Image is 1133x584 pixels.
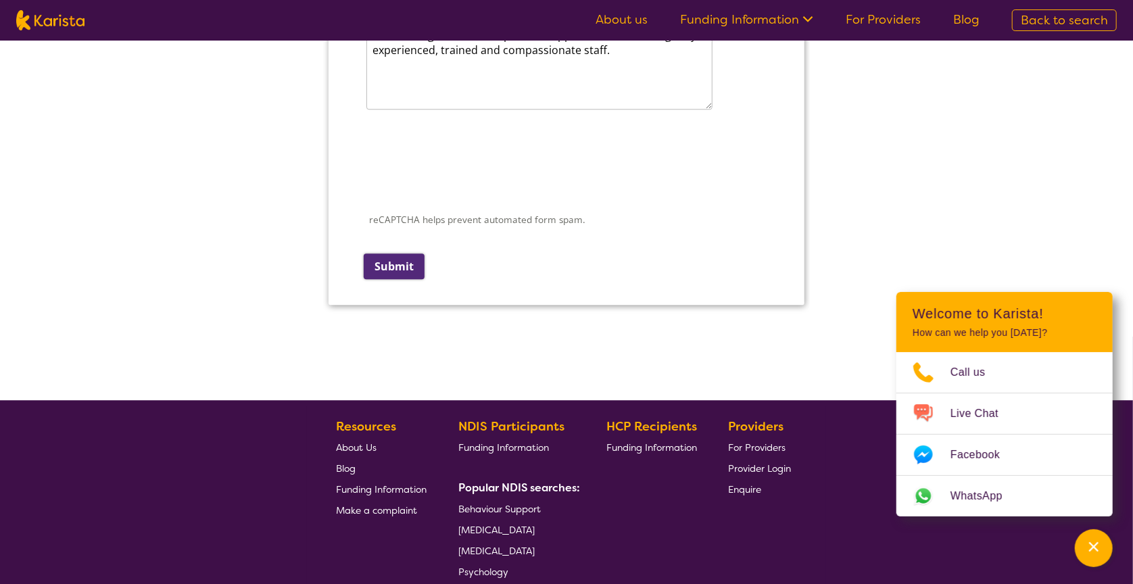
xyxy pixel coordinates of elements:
label: Head Office Location [61,234,193,253]
h2: Welcome to Karista! [913,306,1096,322]
input: ABN [61,130,307,157]
ul: Choose channel [896,352,1113,516]
span: Make a complaint [336,504,417,516]
span: Provider Login [729,462,792,474]
a: About Us [336,437,427,458]
span: WhatsApp [950,486,1019,506]
span: [MEDICAL_DATA] [458,545,535,557]
b: Providers [729,418,784,435]
a: [MEDICAL_DATA] [458,540,575,561]
a: Back to search [1012,9,1117,31]
b: NDIS Participants [458,418,564,435]
div: Channel Menu [896,292,1113,516]
a: Funding Information [336,479,427,500]
span: Funding Information [336,483,427,495]
label: Business trading name [61,48,189,68]
label: Home Care Package [72,569,178,584]
span: Psychology [458,566,508,578]
a: Blog [953,11,980,28]
input: Number of existing clients [61,316,307,343]
input: Business trading name [61,68,426,95]
a: Behaviour Support [458,498,575,519]
p: How can we help you [DATE]? [913,327,1096,339]
span: Behaviour Support [458,503,541,515]
label: Behaviour support [72,460,172,475]
label: Counselling [72,482,136,497]
label: Exercise physiology [72,547,176,562]
a: [MEDICAL_DATA] [458,519,575,540]
span: About Us [336,441,377,454]
a: For Providers [729,437,792,458]
legend: Company details [55,20,151,35]
label: Number of existing clients [61,296,206,316]
a: Enquire [729,479,792,500]
a: Funding Information [606,437,697,458]
label: ABN [61,110,94,130]
span: Call us [950,362,1002,383]
span: Funding Information [458,441,549,454]
label: Business Type [61,376,193,396]
label: Dietitian [72,504,120,518]
a: Funding Information [680,11,813,28]
span: Blog [336,462,356,474]
label: Business Website [61,172,240,191]
span: For Providers [729,441,786,454]
b: HCP Recipients [606,418,697,435]
input: Business Website [61,191,304,218]
span: Back to search [1021,12,1108,28]
a: Make a complaint [336,500,427,520]
a: For Providers [846,11,921,28]
span: Funding Information [606,441,697,454]
a: Provider Login [729,458,792,479]
a: Psychology [458,561,575,582]
a: Blog [336,458,427,479]
button: Channel Menu [1075,529,1113,567]
span: Enquire [729,483,762,495]
label: Domestic and home help [72,526,205,541]
a: Funding Information [458,437,575,458]
b: Popular NDIS searches: [458,481,580,495]
a: About us [596,11,648,28]
img: Karista logo [16,10,85,30]
span: [MEDICAL_DATA] [458,524,535,536]
select: Business Type [61,396,307,423]
span: Facebook [950,445,1016,465]
span: This field is required. [61,346,143,358]
select: Head Office Location [61,253,307,281]
label: What services do you provide? (Choose all that apply) [61,439,336,458]
b: Resources [336,418,396,435]
a: Web link opens in a new tab. [896,476,1113,516]
span: Live Chat [950,404,1015,424]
